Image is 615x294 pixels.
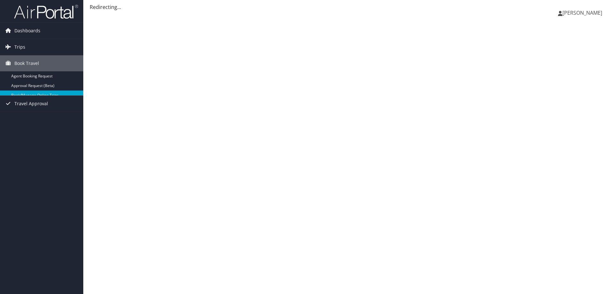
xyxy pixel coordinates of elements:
[14,55,39,71] span: Book Travel
[562,9,602,16] span: [PERSON_NAME]
[90,3,609,11] div: Redirecting...
[14,96,48,112] span: Travel Approval
[14,4,78,19] img: airportal-logo.png
[14,39,25,55] span: Trips
[14,23,40,39] span: Dashboards
[558,3,609,22] a: [PERSON_NAME]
